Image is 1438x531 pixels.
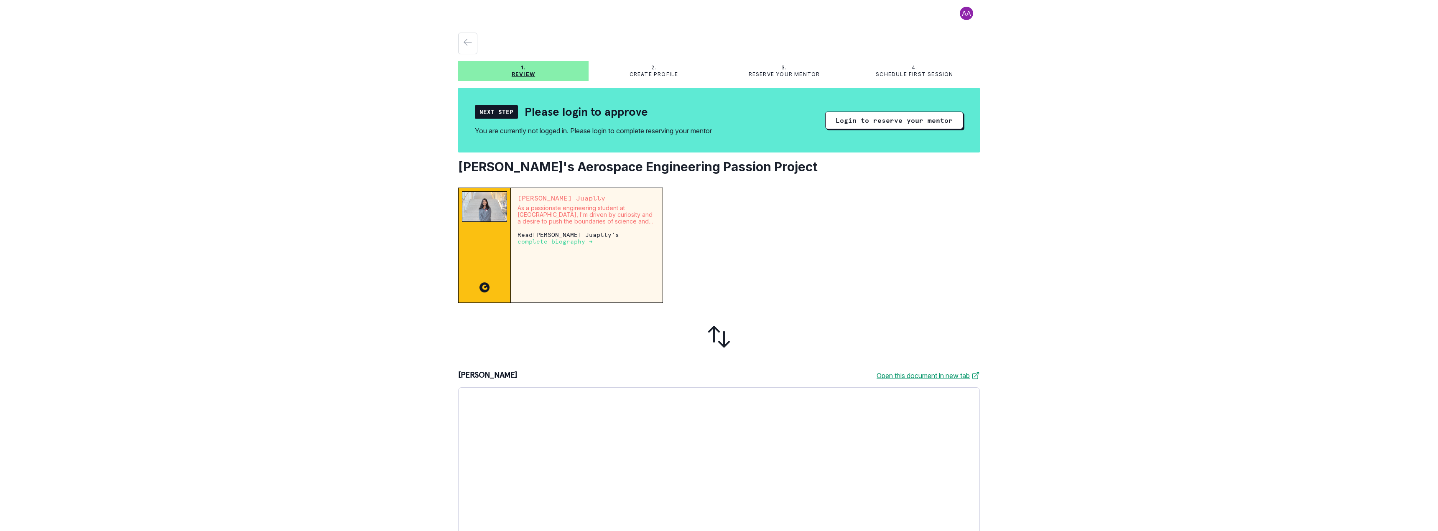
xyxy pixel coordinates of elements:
[521,64,526,71] p: 1.
[458,371,518,381] p: [PERSON_NAME]
[475,105,518,119] div: Next Step
[518,205,656,225] p: As a passionate engineering student at [GEOGRAPHIC_DATA], I'm driven by curiosity and a desire to...
[630,71,678,78] p: Create profile
[876,71,953,78] p: Schedule first session
[458,159,980,174] h2: [PERSON_NAME]'s Aerospace Engineering Passion Project
[475,126,712,136] div: You are currently not logged in. Please login to complete reserving your mentor
[781,64,787,71] p: 3.
[512,71,535,78] p: Review
[518,231,656,245] p: Read [PERSON_NAME] Juaplly 's
[877,371,980,381] a: Open this document in new tab
[518,195,656,201] p: [PERSON_NAME] Juaplly
[479,282,490,292] img: CC image
[462,191,507,222] img: Mentor Image
[651,64,656,71] p: 2.
[825,112,963,129] button: Login to reserve your mentor
[525,104,648,119] h2: Please login to approve
[912,64,917,71] p: 4.
[749,71,820,78] p: Reserve your mentor
[518,238,593,245] a: complete biography →
[953,7,980,20] button: profile picture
